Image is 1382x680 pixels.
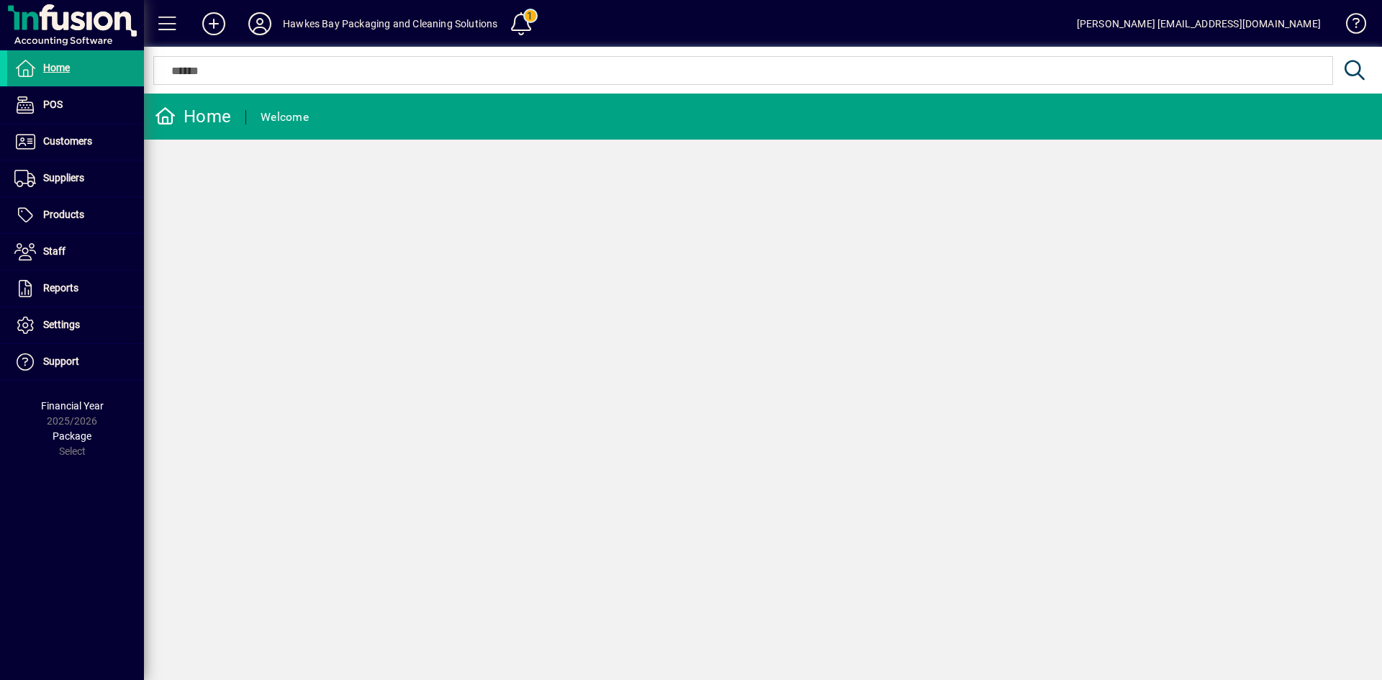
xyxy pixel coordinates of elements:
span: Staff [43,245,66,257]
div: Welcome [261,106,309,129]
span: Home [43,62,70,73]
span: Package [53,430,91,442]
button: Profile [237,11,283,37]
span: Reports [43,282,78,294]
span: Customers [43,135,92,147]
a: Products [7,197,144,233]
div: Home [155,105,231,128]
span: Settings [43,319,80,330]
div: Hawkes Bay Packaging and Cleaning Solutions [283,12,498,35]
span: Support [43,355,79,367]
a: Reports [7,271,144,307]
a: Settings [7,307,144,343]
a: POS [7,87,144,123]
a: Staff [7,234,144,270]
a: Customers [7,124,144,160]
span: Suppliers [43,172,84,183]
a: Knowledge Base [1335,3,1364,50]
span: POS [43,99,63,110]
span: Products [43,209,84,220]
div: [PERSON_NAME] [EMAIL_ADDRESS][DOMAIN_NAME] [1077,12,1321,35]
button: Add [191,11,237,37]
span: Financial Year [41,400,104,412]
a: Suppliers [7,160,144,196]
a: Support [7,344,144,380]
